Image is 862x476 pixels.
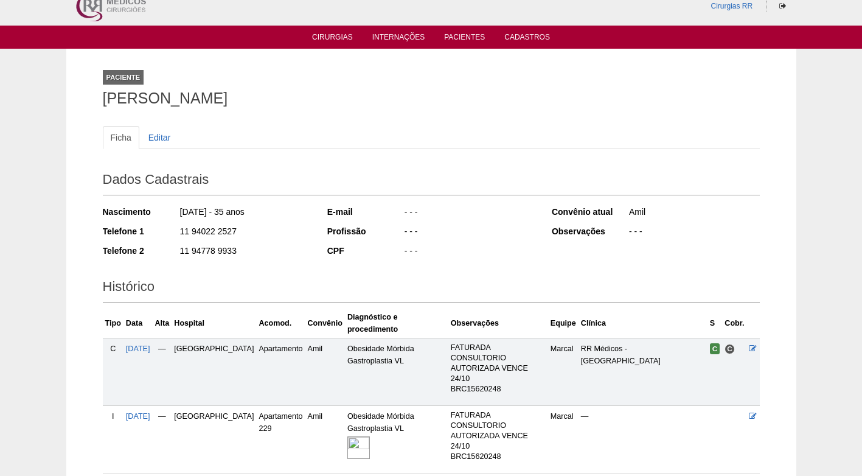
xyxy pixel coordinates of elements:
[628,225,760,240] div: - - -
[710,343,720,354] span: Confirmada
[451,343,546,394] p: FATURADA CONSULTORIO AUTORIZADA VENCE 24/10 BRC15620248
[372,33,425,45] a: Internações
[103,70,144,85] div: Paciente
[103,245,179,257] div: Telefone 2
[305,338,345,405] td: Amil
[179,206,311,221] div: [DATE] - 35 anos
[345,309,448,338] th: Diagnóstico e procedimento
[722,309,746,338] th: Cobr.
[103,206,179,218] div: Nascimento
[103,309,123,338] th: Tipo
[179,245,311,260] div: 11 94778 9933
[548,406,579,474] td: Marcal
[345,338,448,405] td: Obesidade Mórbida Gastroplastia VL
[141,126,179,149] a: Editar
[327,245,403,257] div: CPF
[548,309,579,338] th: Equipe
[327,225,403,237] div: Profissão
[256,406,305,474] td: Apartamento 229
[779,2,786,10] i: Sair
[628,206,760,221] div: Amil
[305,309,345,338] th: Convênio
[103,275,760,303] h2: Histórico
[103,225,179,237] div: Telefone 1
[707,309,723,338] th: S
[153,309,172,338] th: Alta
[711,2,753,10] a: Cirurgias RR
[448,309,548,338] th: Observações
[126,412,150,421] a: [DATE]
[126,345,150,353] a: [DATE]
[153,338,172,405] td: —
[579,406,707,474] td: —
[403,245,535,260] div: - - -
[105,343,121,355] div: C
[256,309,305,338] th: Acomod.
[504,33,550,45] a: Cadastros
[552,206,628,218] div: Convênio atual
[256,338,305,405] td: Apartamento
[312,33,353,45] a: Cirurgias
[552,225,628,237] div: Observações
[179,225,311,240] div: 11 94022 2527
[451,410,546,462] p: FATURADA CONSULTORIO AUTORIZADA VENCE 24/10 BRC15620248
[103,167,760,195] h2: Dados Cadastrais
[123,309,153,338] th: Data
[403,225,535,240] div: - - -
[172,338,256,405] td: [GEOGRAPHIC_DATA]
[444,33,485,45] a: Pacientes
[305,406,345,474] td: Amil
[579,309,707,338] th: Clínica
[172,309,256,338] th: Hospital
[345,406,448,474] td: Obesidade Mórbida Gastroplastia VL
[579,338,707,405] td: RR Médicos - [GEOGRAPHIC_DATA]
[103,126,139,149] a: Ficha
[548,338,579,405] td: Marcal
[172,406,256,474] td: [GEOGRAPHIC_DATA]
[725,344,735,354] span: Consultório
[327,206,403,218] div: E-mail
[403,206,535,221] div: - - -
[103,91,760,106] h1: [PERSON_NAME]
[153,406,172,474] td: —
[105,410,121,422] div: I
